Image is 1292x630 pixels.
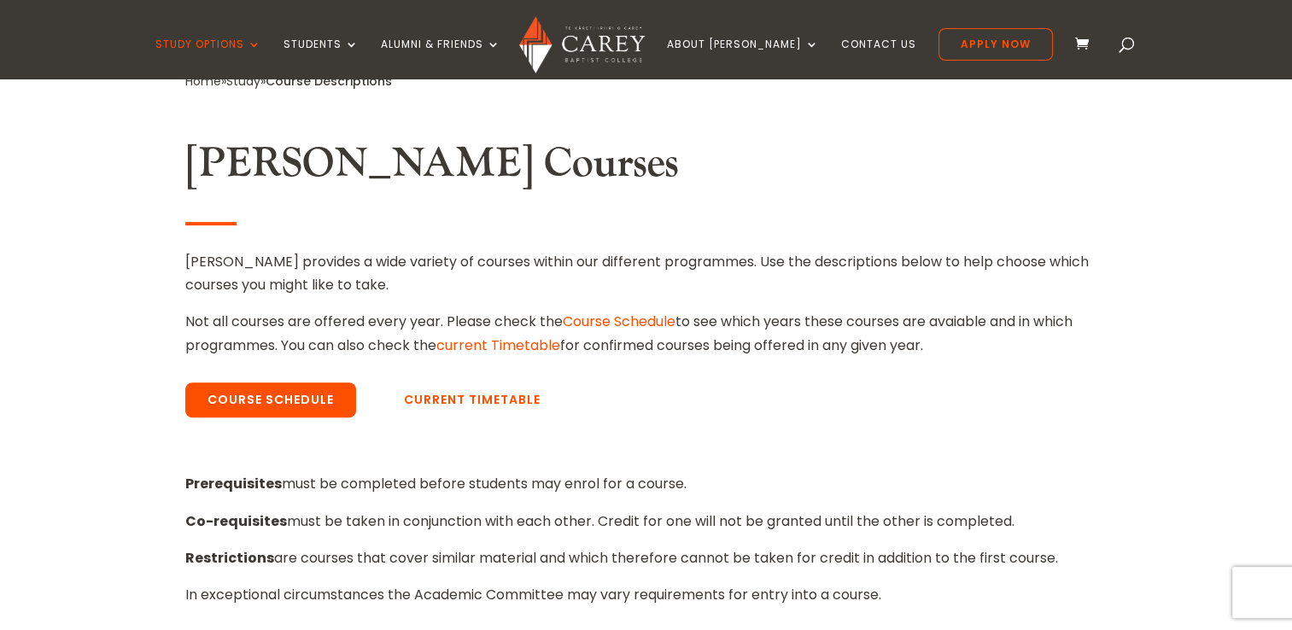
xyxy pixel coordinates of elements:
a: Apply Now [938,28,1053,61]
a: Contact Us [841,38,916,79]
p: must be taken in conjunction with each other. Credit for one will not be granted until the other ... [185,510,1108,546]
a: Course Schedule [185,382,356,418]
a: current Timetable [436,335,560,355]
a: About [PERSON_NAME] [667,38,819,79]
span: » » [185,73,392,90]
a: Alumni & Friends [381,38,500,79]
p: are courses that cover similar material and which therefore cannot be taken for credit in additio... [185,546,1108,583]
p: must be completed before students may enrol for a course. [185,472,1108,509]
p: Not all courses are offered every year. Please check the to see which years these courses are ava... [185,310,1108,356]
a: Students [284,38,359,79]
img: Carey Baptist College [519,16,645,73]
h2: [PERSON_NAME] Courses [185,139,1108,197]
a: Current Timetable [382,382,563,418]
span: Course Descriptions [266,73,392,90]
strong: Restrictions [185,548,274,568]
a: Home [185,73,221,90]
p: In exceptional circumstances the Academic Committee may vary requirements for entry into a course. [185,583,1108,606]
strong: Co-requisites [185,511,287,531]
a: Course Schedule [563,312,675,331]
p: [PERSON_NAME] provides a wide variety of courses within our different programmes. Use the descrip... [185,250,1108,310]
a: Study [226,73,260,90]
a: Study Options [155,38,261,79]
strong: Prerequisites [185,474,282,493]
